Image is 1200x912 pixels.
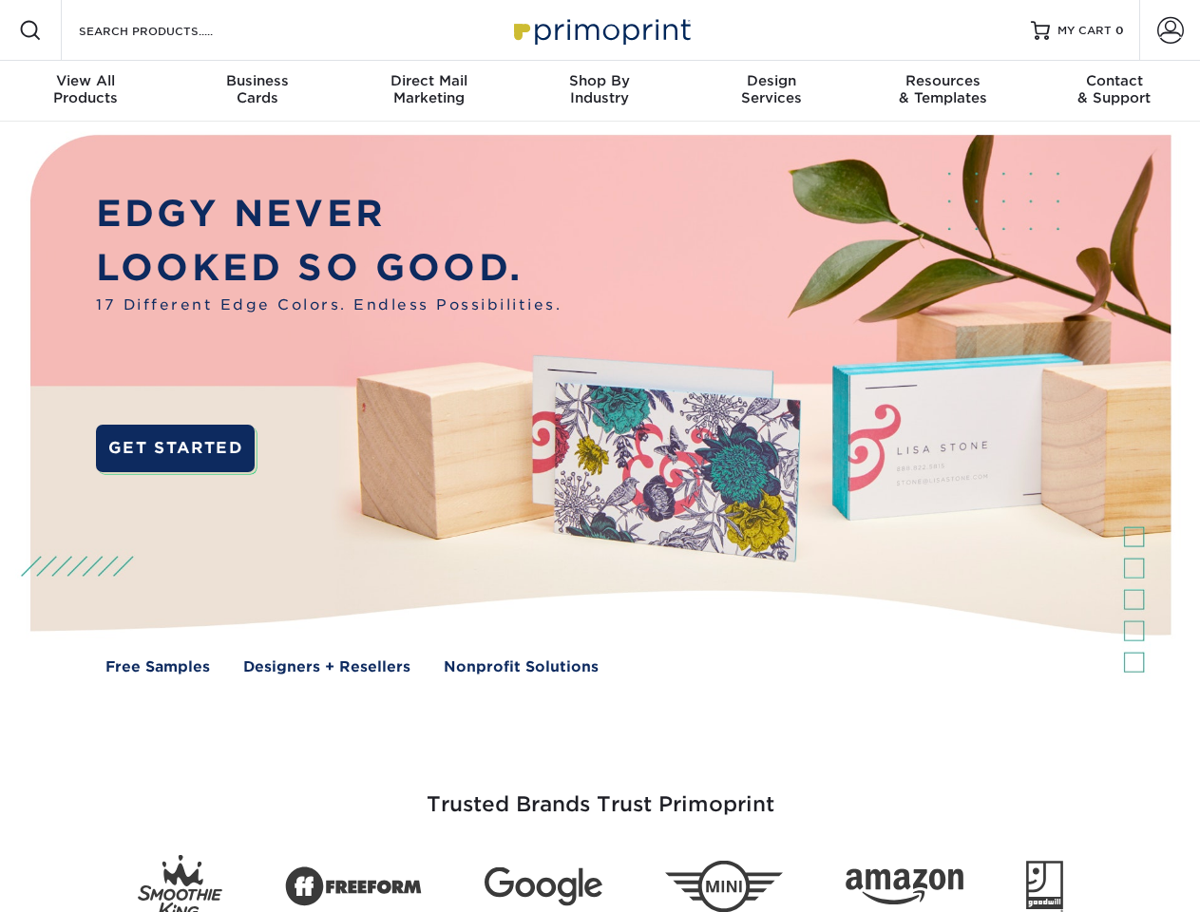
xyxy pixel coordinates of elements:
span: 0 [1115,24,1124,37]
span: 17 Different Edge Colors. Endless Possibilities. [96,294,562,316]
a: Contact& Support [1029,61,1200,122]
a: GET STARTED [96,425,255,472]
div: Services [686,72,857,106]
span: MY CART [1057,23,1112,39]
img: Goodwill [1026,861,1063,912]
div: Cards [171,72,342,106]
img: Amazon [846,869,963,905]
img: Google [485,867,602,906]
span: Contact [1029,72,1200,89]
span: Design [686,72,857,89]
a: Resources& Templates [857,61,1028,122]
p: EDGY NEVER [96,187,562,241]
div: & Support [1029,72,1200,106]
a: BusinessCards [171,61,342,122]
span: Shop By [514,72,685,89]
a: Designers + Resellers [243,656,410,678]
h3: Trusted Brands Trust Primoprint [45,747,1156,840]
a: DesignServices [686,61,857,122]
p: LOOKED SO GOOD. [96,241,562,295]
div: Industry [514,72,685,106]
a: Direct MailMarketing [343,61,514,122]
div: & Templates [857,72,1028,106]
span: Resources [857,72,1028,89]
span: Direct Mail [343,72,514,89]
img: Primoprint [505,9,695,50]
div: Marketing [343,72,514,106]
a: Nonprofit Solutions [444,656,599,678]
input: SEARCH PRODUCTS..... [77,19,262,42]
a: Shop ByIndustry [514,61,685,122]
span: Business [171,72,342,89]
a: Free Samples [105,656,210,678]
